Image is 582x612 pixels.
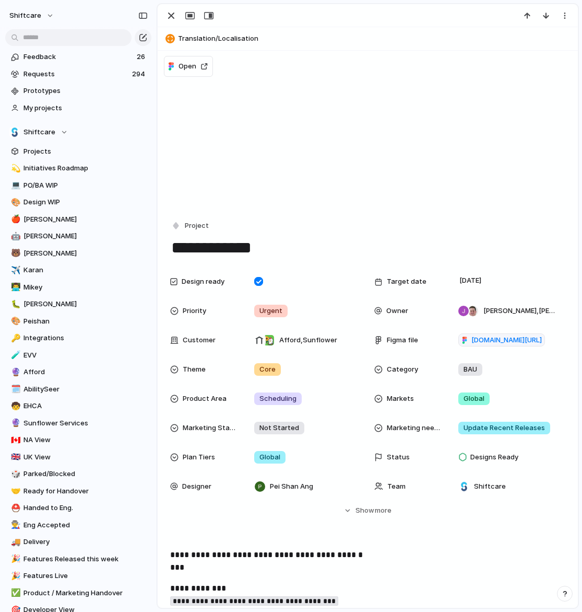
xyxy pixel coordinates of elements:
[23,418,148,429] span: Sunflower Services
[23,520,148,530] span: Eng Accepted
[11,163,18,175] div: 💫
[23,146,148,157] span: Projects
[5,517,151,533] div: 👨‍🏭Eng Accepted
[23,469,148,479] span: Parked/Blocked
[259,394,296,404] span: Scheduling
[9,282,20,293] button: 👨‍💻
[23,86,148,96] span: Prototypes
[5,66,151,82] a: Requests294
[11,451,18,463] div: 🇬🇧
[9,418,20,429] button: 🔮
[169,218,212,234] button: Project
[470,452,518,463] span: Designs Ready
[183,452,215,463] span: Plan Tiers
[5,364,151,380] div: 🔮Afford
[11,570,18,582] div: 🎉
[5,246,151,261] a: 🐻[PERSON_NAME]
[5,534,151,550] div: 🚚Delivery
[5,466,151,482] a: 🎲Parked/Blocked
[9,367,20,377] button: 🔮
[23,214,148,225] span: [PERSON_NAME]
[179,61,196,72] span: Open
[464,394,484,404] span: Global
[270,481,313,492] span: Pei Shan Ang
[9,316,20,327] button: 🎨
[9,401,20,411] button: 🧒
[11,349,18,361] div: 🧪
[9,163,20,174] button: 💫
[9,333,20,343] button: 🔑
[11,247,18,259] div: 🐻
[183,335,216,345] span: Customer
[387,335,418,345] span: Figma file
[5,100,151,116] a: My projects
[23,197,148,207] span: Design WIP
[9,537,20,547] button: 🚚
[11,179,18,191] div: 💻
[183,394,227,404] span: Product Area
[5,178,151,193] a: 💻PO/BA WIP
[9,486,20,496] button: 🤝
[23,231,148,241] span: [PERSON_NAME]
[23,333,148,343] span: Integrations
[162,30,573,47] button: Translation/Localisation
[23,486,148,496] span: Ready for Handover
[5,262,151,278] a: ✈️Karan
[5,280,151,295] div: 👨‍💻Mikey
[5,483,151,499] a: 🤝Ready for Handover
[9,350,20,361] button: 🧪
[5,212,151,227] div: 🍎[PERSON_NAME]
[9,469,20,479] button: 🎲
[182,276,224,287] span: Design ready
[5,49,151,65] a: Feedback26
[23,588,148,598] span: Product / Marketing Handover
[9,503,20,513] button: ⛑️
[23,571,148,581] span: Features Live
[5,83,151,99] a: Prototypes
[11,468,18,480] div: 🎲
[5,382,151,397] div: 🗓️AbilitySeer
[5,194,151,210] div: 🎨Design WIP
[5,144,151,159] a: Projects
[387,452,410,463] span: Status
[23,384,148,395] span: AbilitySeer
[11,281,18,293] div: 👨‍💻
[9,452,20,463] button: 🇬🇧
[5,585,151,601] a: ✅Product / Marketing Handover
[23,180,148,191] span: PO/BA WIP
[23,367,148,377] span: Afford
[11,553,18,565] div: 🎉
[9,231,20,241] button: 🤖
[23,52,134,62] span: Feedback
[387,364,418,375] span: Category
[387,276,426,287] span: Target date
[23,316,148,327] span: Peishan
[471,335,542,345] span: [DOMAIN_NAME][URL]
[5,228,151,244] a: 🤖[PERSON_NAME]
[23,537,148,547] span: Delivery
[5,551,151,567] a: 🎉Features Released this week
[23,401,148,411] span: EHCA
[9,10,41,21] span: shiftcare
[11,519,18,531] div: 👨‍🏭
[5,348,151,363] div: 🧪EVV
[11,315,18,327] div: 🎨
[5,314,151,329] div: 🎨Peishan
[5,398,151,414] div: 🧒EHCA
[9,435,20,445] button: 🇨🇦
[182,481,211,492] span: Designer
[23,265,148,275] span: Karan
[5,296,151,312] a: 🐛[PERSON_NAME]
[5,415,151,431] div: 🔮Sunflower Services
[5,432,151,448] div: 🇨🇦NA View
[5,449,151,465] a: 🇬🇧UK View
[5,160,151,176] a: 💫Initiatives Roadmap
[355,505,374,516] span: Show
[11,502,18,514] div: ⛑️
[23,282,148,293] span: Mikey
[183,306,206,316] span: Priority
